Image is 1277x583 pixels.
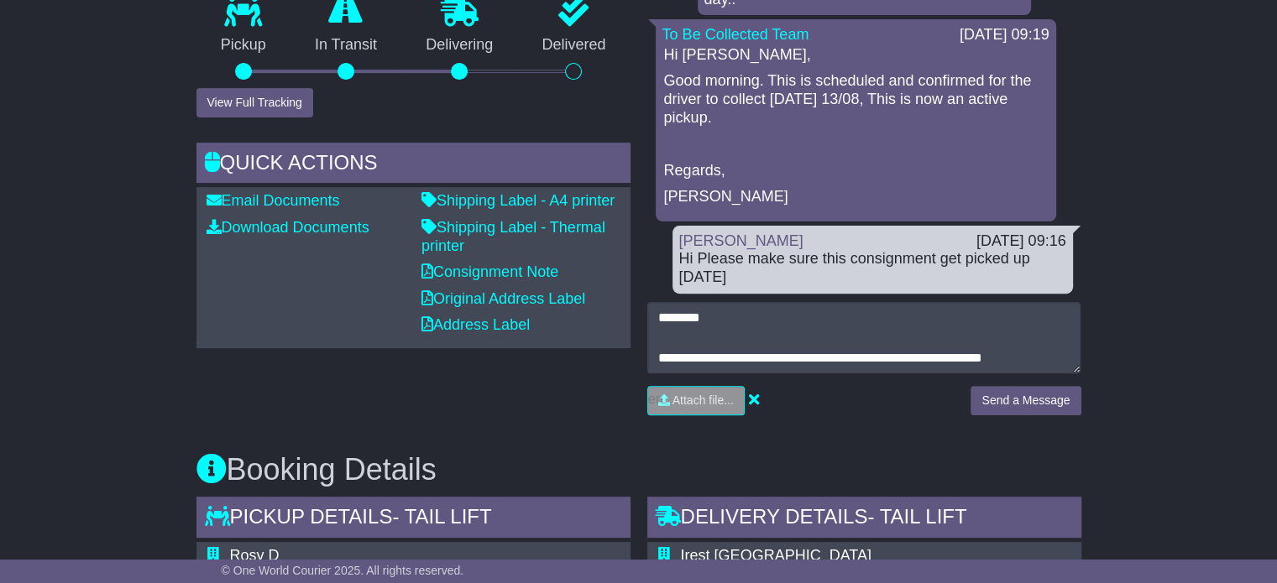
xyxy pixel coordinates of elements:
div: Delivery Details [647,497,1081,542]
p: Hi [PERSON_NAME], [664,46,1048,65]
p: Regards, [664,162,1048,180]
div: Quick Actions [196,143,631,188]
span: - Tail Lift [867,505,966,528]
a: Original Address Label [421,290,585,307]
div: [DATE] 09:16 [976,232,1066,251]
p: Good morning. This is scheduled and confirmed for the driver to collect [DATE] 13/08, This is now... [664,72,1048,127]
a: Email Documents [207,192,340,209]
p: In Transit [290,36,401,55]
p: [PERSON_NAME] [664,188,1048,206]
p: Delivered [517,36,630,55]
a: Address Label [421,316,530,333]
a: To Be Collected Team [662,26,809,43]
a: Download Documents [207,219,369,236]
span: © One World Courier 2025. All rights reserved. [222,564,464,577]
p: Pickup [196,36,290,55]
p: Delivering [401,36,517,55]
a: Shipping Label - Thermal printer [421,219,605,254]
button: View Full Tracking [196,88,313,117]
span: - Tail Lift [392,505,491,528]
a: [PERSON_NAME] [679,232,803,249]
button: Send a Message [971,386,1081,415]
span: Irest [GEOGRAPHIC_DATA] [681,547,871,564]
div: Pickup Details [196,497,631,542]
a: Shipping Label - A4 printer [421,192,615,209]
div: Hi Please make sure this consignment get picked up [DATE] [679,250,1066,286]
h3: Booking Details [196,453,1081,487]
a: Consignment Note [421,263,558,280]
span: Rosy D [230,547,280,564]
div: [DATE] 09:19 [960,26,1049,44]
